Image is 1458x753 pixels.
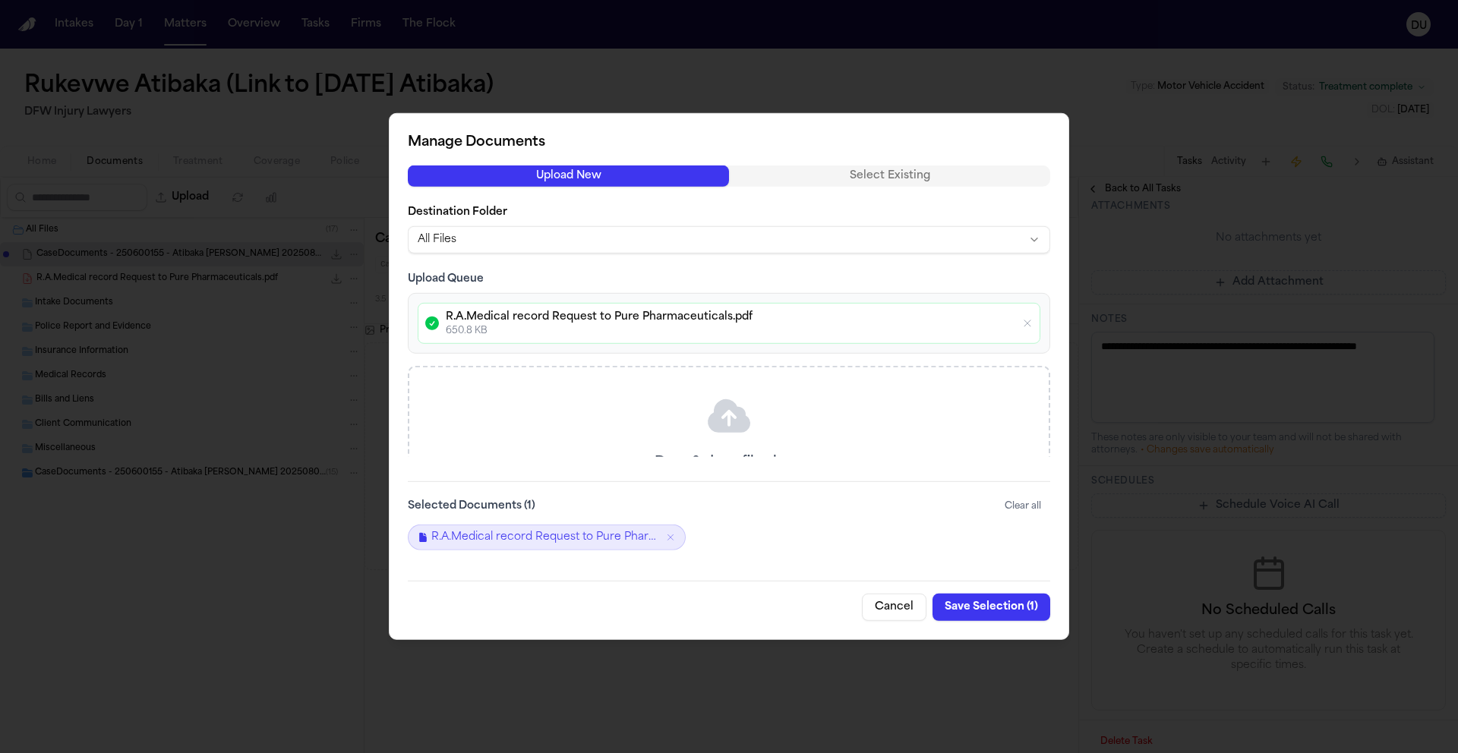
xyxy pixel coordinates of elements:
[729,165,1050,187] button: Select Existing
[655,452,804,474] p: Drag & drop files here
[408,165,729,187] button: Upload New
[996,494,1050,518] button: Clear all
[408,205,1050,220] label: Destination Folder
[665,532,676,543] button: Remove R.A.Medical record Request to Pure Pharmaceuticals.pdf
[446,325,1015,337] p: 650.8 KB
[933,594,1050,621] button: Save Selection (1)
[408,132,1050,153] h2: Manage Documents
[408,272,1050,287] h3: Upload Queue
[431,530,659,545] span: R.A.Medical record Request to Pure Pharmaceuticals.pdf
[446,310,1015,325] p: R.A.Medical record Request to Pure Pharmaceuticals.pdf
[862,594,926,621] button: Cancel
[408,499,535,514] label: Selected Documents ( 1 )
